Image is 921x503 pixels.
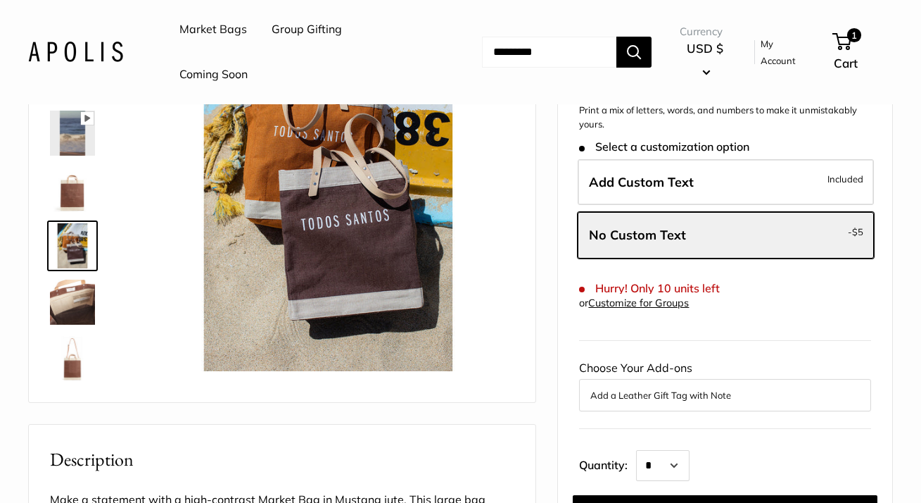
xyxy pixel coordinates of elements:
h2: Description [50,446,514,473]
img: Market Bag in Mustang with Strap [50,223,95,268]
label: Quantity: [579,446,636,481]
label: Leave Blank [578,212,874,259]
label: Add Custom Text [578,159,874,206]
img: description_Seal of authenticity printed on the backside of every bag. [50,167,95,212]
img: Apolis [28,42,123,62]
input: Search... [482,37,616,68]
p: Print a mix of letters, words, and numbers to make it unmistakably yours. [579,104,871,131]
a: Customize for Groups [588,297,689,309]
button: Search [616,37,652,68]
button: USD $ [680,37,730,82]
span: No Custom Text [589,227,686,243]
img: Market Bag in Mustang with Strap [50,111,95,156]
a: Group Gifting [272,19,342,40]
span: Currency [680,22,730,42]
span: $5 [852,226,863,237]
span: Cart [834,56,858,70]
span: USD $ [687,41,723,56]
div: Choose Your Add-ons [579,358,871,411]
span: 1 [847,28,861,42]
div: or [579,294,689,313]
button: Add a Leather Gift Tag with Note [590,387,860,404]
span: Included [827,170,863,187]
a: description_Seal of authenticity printed on the backside of every bag. [47,164,98,215]
span: - [848,223,863,240]
a: Market Bag in Mustang with Strap [47,108,98,159]
span: Select a customization option [579,140,749,154]
a: Market Bag in Mustang with Strap [47,333,98,384]
img: Market Bag in Mustang with Strap [50,280,95,325]
a: 1 Cart [834,30,893,75]
a: Market Bags [179,19,247,40]
span: Add Custom Text [589,174,694,190]
a: Market Bag in Mustang with Strap [47,277,98,328]
a: Market Bag in Mustang with Strap [47,221,98,271]
a: My Account [761,35,809,70]
span: Hurry! Only 10 units left [579,282,719,295]
img: Market Bag in Mustang with Strap [50,336,95,381]
a: Coming Soon [179,64,248,85]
